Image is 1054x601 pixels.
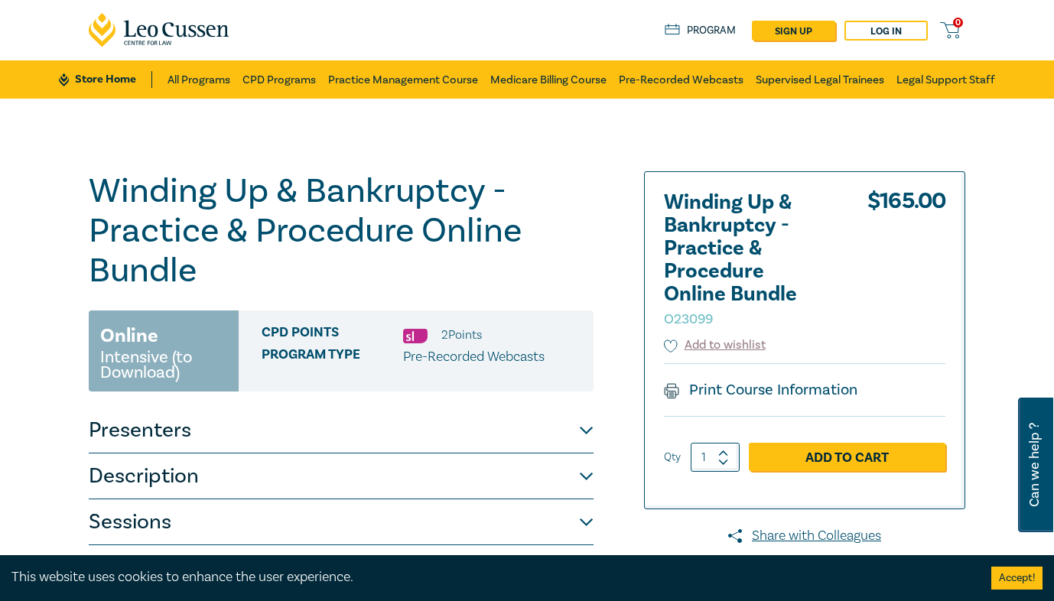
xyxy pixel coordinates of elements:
span: Can we help ? [1027,407,1042,523]
button: Accept cookies [991,567,1043,590]
div: This website uses cookies to enhance the user experience. [11,567,968,587]
a: Legal Support Staff [896,60,995,99]
a: Share with Colleagues [644,526,965,546]
a: Print Course Information [664,380,857,400]
a: Pre-Recorded Webcasts [619,60,743,99]
a: sign up [752,21,835,41]
a: Log in [844,21,928,41]
span: CPD Points [262,325,403,345]
h1: Winding Up & Bankruptcy - Practice & Procedure Online Bundle [89,171,594,291]
small: O23099 [664,310,713,328]
span: 0 [953,18,963,28]
a: All Programs [168,60,230,99]
label: Qty [664,449,681,466]
a: Store Home [59,71,151,88]
input: 1 [691,443,740,472]
span: Program type [262,347,403,367]
button: Presenters [89,408,594,453]
div: $ 165.00 [867,191,945,336]
button: Sessions [89,499,594,545]
h2: Winding Up & Bankruptcy - Practice & Procedure Online Bundle [664,191,832,329]
a: Program [665,22,736,39]
img: Substantive Law [403,329,428,343]
button: Description [89,453,594,499]
a: Add to Cart [749,443,945,472]
a: CPD Programs [242,60,316,99]
li: 2 Point s [441,325,482,345]
a: Practice Management Course [328,60,478,99]
a: Medicare Billing Course [490,60,607,99]
button: Publication Details [89,545,594,591]
h3: Online [100,322,158,349]
a: Supervised Legal Trainees [756,60,884,99]
p: Pre-Recorded Webcasts [403,347,545,367]
small: Intensive (to Download) [100,349,227,380]
button: Add to wishlist [664,336,766,354]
